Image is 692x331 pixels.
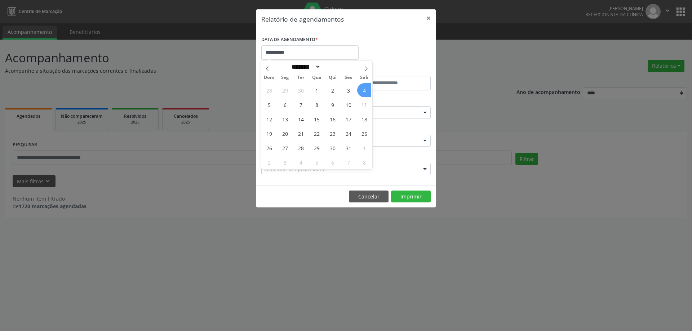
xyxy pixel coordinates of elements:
span: Sex [341,75,356,80]
span: Setembro 28, 2025 [262,83,276,97]
span: Novembro 7, 2025 [341,155,355,169]
span: Outubro 9, 2025 [325,98,340,112]
span: Outubro 8, 2025 [310,98,324,112]
input: Year [321,63,345,71]
span: Outubro 26, 2025 [262,141,276,155]
span: Outubro 22, 2025 [310,126,324,140]
span: Outubro 28, 2025 [294,141,308,155]
span: Outubro 6, 2025 [278,98,292,112]
span: Novembro 8, 2025 [357,155,371,169]
span: Outubro 12, 2025 [262,112,276,126]
span: Seg [277,75,293,80]
span: Outubro 10, 2025 [341,98,355,112]
span: Novembro 3, 2025 [278,155,292,169]
span: Qua [309,75,325,80]
span: Outubro 27, 2025 [278,141,292,155]
span: Outubro 17, 2025 [341,112,355,126]
button: Cancelar [349,191,389,203]
select: Month [289,63,321,71]
span: Outubro 21, 2025 [294,126,308,140]
span: Setembro 29, 2025 [278,83,292,97]
span: Outubro 7, 2025 [294,98,308,112]
button: Close [421,9,436,27]
span: Outubro 11, 2025 [357,98,371,112]
label: DATA DE AGENDAMENTO [261,34,318,45]
span: Outubro 14, 2025 [294,112,308,126]
span: Outubro 5, 2025 [262,98,276,112]
span: Ter [293,75,309,80]
span: Outubro 13, 2025 [278,112,292,126]
label: ATÉ [348,65,431,76]
span: Outubro 16, 2025 [325,112,340,126]
span: Outubro 1, 2025 [310,83,324,97]
span: Novembro 2, 2025 [262,155,276,169]
span: Qui [325,75,341,80]
span: Novembro 4, 2025 [294,155,308,169]
span: Outubro 31, 2025 [341,141,355,155]
span: Outubro 23, 2025 [325,126,340,140]
span: Outubro 15, 2025 [310,112,324,126]
span: Setembro 30, 2025 [294,83,308,97]
span: Selecione um profissional [264,165,326,173]
span: Novembro 5, 2025 [310,155,324,169]
span: Novembro 1, 2025 [357,141,371,155]
span: Outubro 3, 2025 [341,83,355,97]
span: Outubro 2, 2025 [325,83,340,97]
span: Outubro 30, 2025 [325,141,340,155]
span: Outubro 20, 2025 [278,126,292,140]
span: Dom [261,75,277,80]
span: Outubro 19, 2025 [262,126,276,140]
span: Outubro 18, 2025 [357,112,371,126]
span: Outubro 29, 2025 [310,141,324,155]
span: Outubro 25, 2025 [357,126,371,140]
span: Outubro 24, 2025 [341,126,355,140]
button: Imprimir [391,191,431,203]
span: Sáb [356,75,372,80]
span: Novembro 6, 2025 [325,155,340,169]
span: Outubro 4, 2025 [357,83,371,97]
h5: Relatório de agendamentos [261,14,344,24]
